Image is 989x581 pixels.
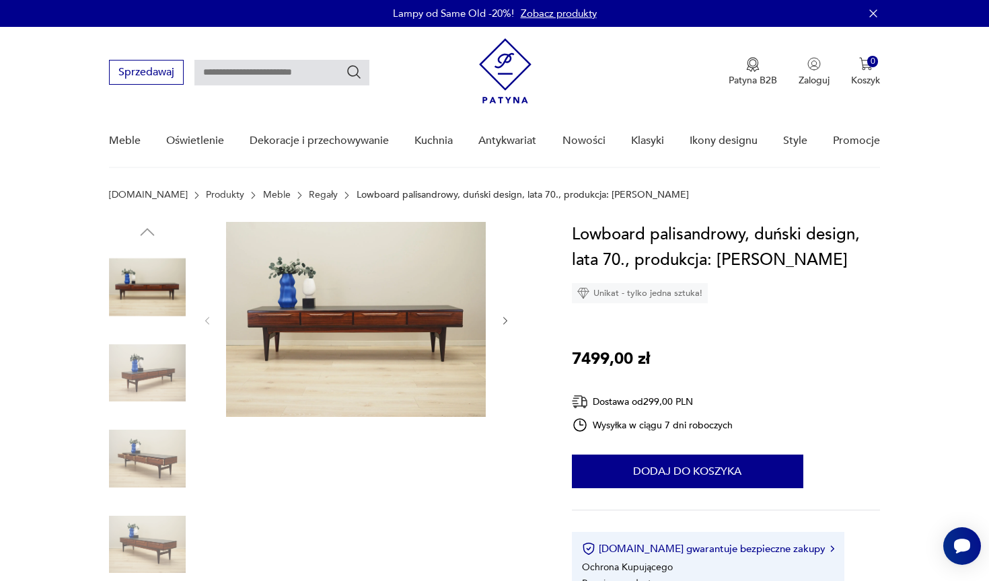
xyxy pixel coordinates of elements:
button: Szukaj [346,64,362,80]
a: Klasyki [631,115,664,167]
img: Zdjęcie produktu Lowboard palisandrowy, duński design, lata 70., produkcja: Dania [109,420,186,497]
a: Produkty [206,190,244,200]
img: Ikonka użytkownika [807,57,821,71]
a: Nowości [562,115,606,167]
img: Ikona medalu [746,57,760,72]
div: Dostawa od 299,00 PLN [572,393,733,410]
img: Patyna - sklep z meblami i dekoracjami vintage [479,38,532,104]
a: Dekoracje i przechowywanie [250,115,389,167]
a: Meble [109,115,141,167]
li: Ochrona Kupującego [582,561,673,574]
p: Koszyk [851,74,880,87]
a: Kuchnia [414,115,453,167]
p: 7499,00 zł [572,346,650,372]
img: Ikona koszyka [859,57,873,71]
a: Antykwariat [478,115,536,167]
button: Sprzedawaj [109,60,184,85]
h1: Lowboard palisandrowy, duński design, lata 70., produkcja: [PERSON_NAME] [572,222,881,273]
a: Style [783,115,807,167]
p: Patyna B2B [729,74,777,87]
a: Oświetlenie [166,115,224,167]
img: Ikona diamentu [577,287,589,299]
img: Ikona certyfikatu [582,542,595,555]
img: Zdjęcie produktu Lowboard palisandrowy, duński design, lata 70., produkcja: Dania [109,335,186,412]
div: 0 [867,56,879,67]
img: Zdjęcie produktu Lowboard palisandrowy, duński design, lata 70., produkcja: Dania [109,249,186,325]
a: Meble [263,190,291,200]
img: Ikona dostawy [572,393,588,410]
button: Zaloguj [799,57,830,87]
p: Zaloguj [799,74,830,87]
a: Sprzedawaj [109,69,184,78]
img: Zdjęcie produktu Lowboard palisandrowy, duński design, lata 70., produkcja: Dania [226,222,486,417]
p: Lowboard palisandrowy, duński design, lata 70., produkcja: [PERSON_NAME] [357,190,689,200]
a: Ikony designu [690,115,758,167]
img: Ikona strzałki w prawo [830,545,834,552]
a: Zobacz produkty [521,7,597,20]
button: [DOMAIN_NAME] gwarantuje bezpieczne zakupy [582,542,834,555]
div: Wysyłka w ciągu 7 dni roboczych [572,417,733,433]
a: Ikona medaluPatyna B2B [729,57,777,87]
a: Promocje [833,115,880,167]
div: Unikat - tylko jedna sztuka! [572,283,708,303]
button: Patyna B2B [729,57,777,87]
a: Regały [309,190,338,200]
iframe: Smartsupp widget button [943,527,981,565]
button: 0Koszyk [851,57,880,87]
a: [DOMAIN_NAME] [109,190,188,200]
p: Lampy od Same Old -20%! [393,7,514,20]
button: Dodaj do koszyka [572,455,803,488]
